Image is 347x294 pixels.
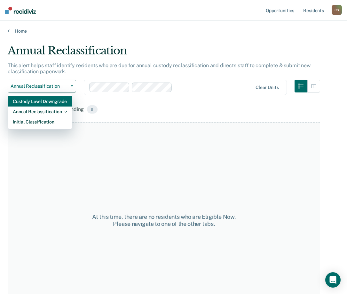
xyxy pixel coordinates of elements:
div: C S [332,5,342,15]
div: Initial Classification [13,117,67,127]
span: Annual Reclassification [11,83,68,89]
button: CS [332,5,342,15]
div: At this time, there are no residents who are Eligible Now. Please navigate to one of the other tabs. [86,213,242,227]
div: Annual Reclassification [8,44,320,62]
div: Open Intercom Messenger [325,272,341,288]
button: Annual Reclassification [8,80,76,92]
div: Custody Level Downgrade [13,96,67,107]
div: Pending9 [63,103,99,117]
span: 9 [87,105,97,114]
img: Recidiviz [5,7,36,14]
div: Annual Reclassification [13,107,67,117]
a: Home [8,28,339,34]
p: This alert helps staff identify residents who are due for annual custody reclassification and dir... [8,62,311,75]
div: Clear units [256,85,279,90]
